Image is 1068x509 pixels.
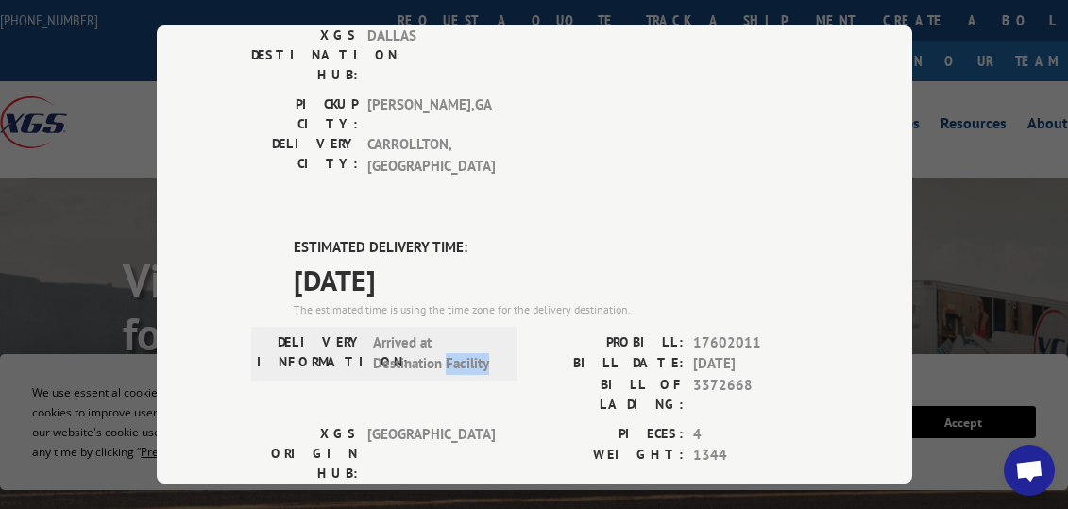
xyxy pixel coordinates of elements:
label: BILL DATE: [534,353,684,375]
label: BILL OF LADING: [534,375,684,415]
span: DALLAS [367,25,495,85]
span: Arrived at Destination Facility [373,332,500,375]
div: The estimated time is using the time zone for the delivery destination. [294,301,818,318]
label: DELIVERY INFORMATION: [257,332,364,375]
label: XGS DESTINATION HUB: [251,25,358,85]
span: 4 [693,424,818,446]
span: [DATE] [693,353,818,375]
label: ESTIMATED DELIVERY TIME: [294,237,818,259]
span: 17602011 [693,332,818,354]
span: [DATE] [294,259,818,301]
span: [PERSON_NAME] , GA [367,94,495,134]
label: PIECES: [534,424,684,446]
label: PICKUP CITY: [251,94,358,134]
label: DELIVERY CITY: [251,134,358,177]
div: Open chat [1004,445,1055,496]
label: PROBILL: [534,332,684,354]
label: WEIGHT: [534,445,684,467]
span: CARROLLTON , [GEOGRAPHIC_DATA] [367,134,495,177]
label: XGS ORIGIN HUB: [251,424,358,484]
span: 1344 [693,445,818,467]
span: [GEOGRAPHIC_DATA] [367,424,495,484]
span: 3372668 [693,375,818,415]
